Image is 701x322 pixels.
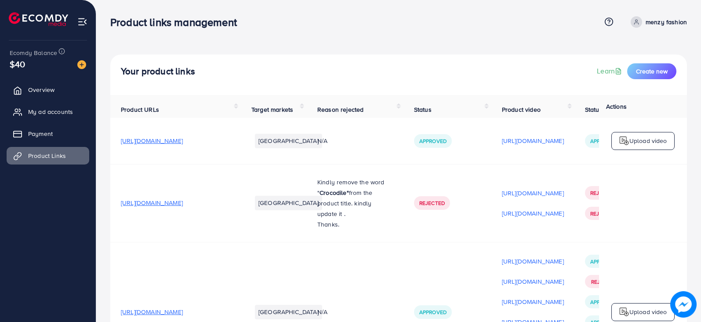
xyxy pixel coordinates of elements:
span: f [349,188,351,197]
span: Reason rejected [317,105,363,114]
a: My ad accounts [7,103,89,121]
a: Product Links [7,147,89,165]
span: [URL][DOMAIN_NAME] [121,198,183,207]
p: menzy fashion [646,17,687,27]
p: Kindly remove the word " [317,177,393,219]
span: [URL][DOMAIN_NAME] [121,307,183,316]
img: logo [619,135,629,146]
p: [URL][DOMAIN_NAME] [502,135,564,146]
span: N/A [317,136,327,145]
p: Upload video [629,135,667,146]
p: [URL][DOMAIN_NAME] [502,296,564,307]
a: Payment [7,125,89,143]
span: Payment [28,129,53,138]
li: [GEOGRAPHIC_DATA] [255,134,322,148]
span: Rejected [591,278,617,285]
img: logo [619,307,629,317]
a: Learn [597,66,624,76]
img: image [670,291,697,318]
span: N/A [317,307,327,316]
p: [URL][DOMAIN_NAME] [502,188,564,198]
img: logo [9,12,68,26]
span: Create new [636,67,668,76]
span: Approved [590,137,617,145]
span: Actions [606,102,627,111]
a: menzy fashion [627,16,687,28]
span: My ad accounts [28,107,73,116]
span: Thanks. [317,220,339,229]
span: Approved [419,308,447,316]
span: Ecomdy Balance [10,48,57,57]
span: Rejected [419,199,445,207]
span: Rejected [590,189,616,197]
p: [URL][DOMAIN_NAME] [502,256,564,267]
span: [URL][DOMAIN_NAME] [121,136,183,145]
button: Create new [627,63,676,79]
img: menu [77,17,87,27]
span: $40 [10,58,25,70]
a: Overview [7,81,89,99]
span: rom the product title. kindly update it . [317,188,372,218]
p: Upload video [629,307,667,317]
p: [URL][DOMAIN_NAME] [502,276,564,287]
span: Approved [590,258,617,265]
span: Approved [590,298,617,306]
span: Overview [28,85,54,94]
span: Rejected [590,210,616,217]
span: Status video [585,105,620,114]
li: [GEOGRAPHIC_DATA] [255,305,322,319]
strong: Crocodile" [320,188,349,197]
li: [GEOGRAPHIC_DATA] [255,196,322,210]
img: image [77,60,86,69]
span: Product Links [28,151,66,160]
h4: Your product links [121,66,195,77]
p: [URL][DOMAIN_NAME] [502,208,564,219]
span: Status [414,105,432,114]
span: Target markets [251,105,293,114]
span: Approved [419,137,447,145]
span: Product video [502,105,541,114]
h3: Product links management [110,16,244,29]
span: Product URLs [121,105,159,114]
